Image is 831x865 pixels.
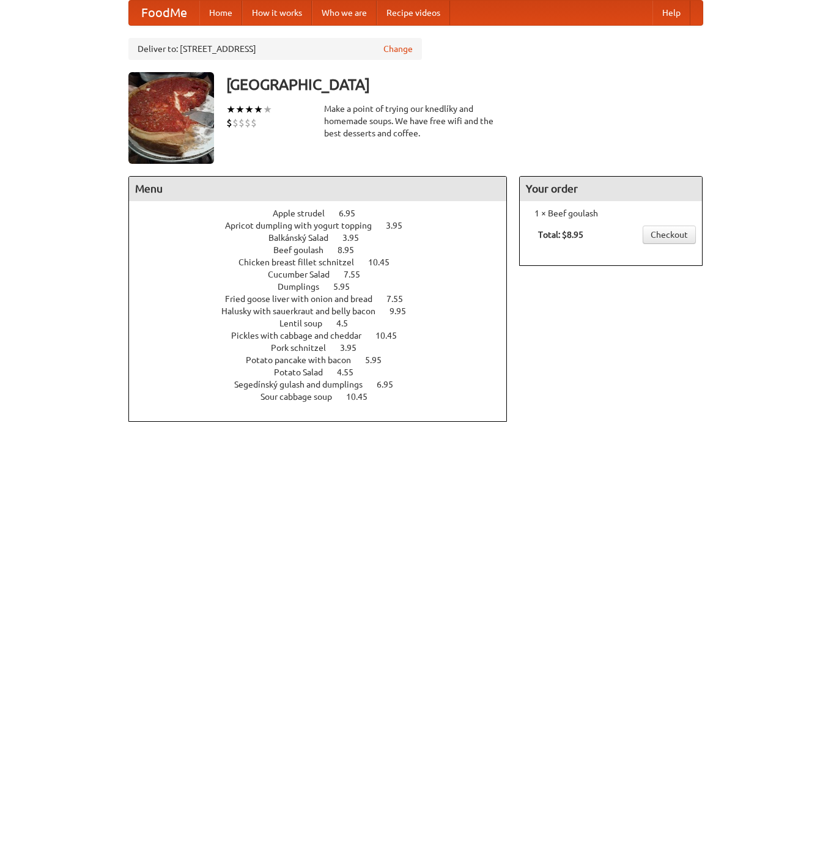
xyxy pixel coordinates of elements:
[526,207,696,219] li: 1 × Beef goulash
[336,318,360,328] span: 4.5
[268,270,342,279] span: Cucumber Salad
[246,355,363,365] span: Potato pancake with bacon
[221,306,388,316] span: Halusky with sauerkraut and belly bacon
[377,1,450,25] a: Recipe videos
[342,233,371,243] span: 3.95
[271,343,338,353] span: Pork schnitzel
[226,72,703,97] h3: [GEOGRAPHIC_DATA]
[273,245,377,255] a: Beef goulash 8.95
[652,1,690,25] a: Help
[339,208,367,218] span: 6.95
[238,257,366,267] span: Chicken breast fillet schnitzel
[333,282,362,292] span: 5.95
[129,1,199,25] a: FoodMe
[225,221,425,230] a: Apricot dumpling with yogurt topping 3.95
[245,103,254,116] li: ★
[226,116,232,130] li: $
[278,282,372,292] a: Dumplings 5.95
[273,208,337,218] span: Apple strudel
[251,116,257,130] li: $
[520,177,702,201] h4: Your order
[365,355,394,365] span: 5.95
[129,177,507,201] h4: Menu
[128,38,422,60] div: Deliver to: [STREET_ADDRESS]
[344,270,372,279] span: 7.55
[234,380,416,389] a: Segedínský gulash and dumplings 6.95
[225,294,385,304] span: Fried goose liver with onion and bread
[242,1,312,25] a: How it works
[260,392,344,402] span: Sour cabbage soup
[538,230,583,240] b: Total: $8.95
[274,367,376,377] a: Potato Salad 4.55
[238,116,245,130] li: $
[279,318,334,328] span: Lentil soup
[232,116,238,130] li: $
[375,331,409,340] span: 10.45
[383,43,413,55] a: Change
[377,380,405,389] span: 6.95
[368,257,402,267] span: 10.45
[226,103,235,116] li: ★
[346,392,380,402] span: 10.45
[221,306,429,316] a: Halusky with sauerkraut and belly bacon 9.95
[274,367,335,377] span: Potato Salad
[273,208,378,218] a: Apple strudel 6.95
[279,318,371,328] a: Lentil soup 4.5
[268,270,383,279] a: Cucumber Salad 7.55
[238,257,412,267] a: Chicken breast fillet schnitzel 10.45
[263,103,272,116] li: ★
[340,343,369,353] span: 3.95
[324,103,508,139] div: Make a point of trying our knedlíky and homemade soups. We have free wifi and the best desserts a...
[386,221,415,230] span: 3.95
[231,331,374,340] span: Pickles with cabbage and cheddar
[338,245,366,255] span: 8.95
[268,233,341,243] span: Balkánský Salad
[199,1,242,25] a: Home
[268,233,382,243] a: Balkánský Salad 3.95
[246,355,404,365] a: Potato pancake with bacon 5.95
[271,343,379,353] a: Pork schnitzel 3.95
[337,367,366,377] span: 4.55
[234,380,375,389] span: Segedínský gulash and dumplings
[390,306,418,316] span: 9.95
[278,282,331,292] span: Dumplings
[386,294,415,304] span: 7.55
[225,294,426,304] a: Fried goose liver with onion and bread 7.55
[128,72,214,164] img: angular.jpg
[312,1,377,25] a: Who we are
[235,103,245,116] li: ★
[273,245,336,255] span: Beef goulash
[254,103,263,116] li: ★
[225,221,384,230] span: Apricot dumpling with yogurt topping
[231,331,419,340] a: Pickles with cabbage and cheddar 10.45
[245,116,251,130] li: $
[260,392,390,402] a: Sour cabbage soup 10.45
[643,226,696,244] a: Checkout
